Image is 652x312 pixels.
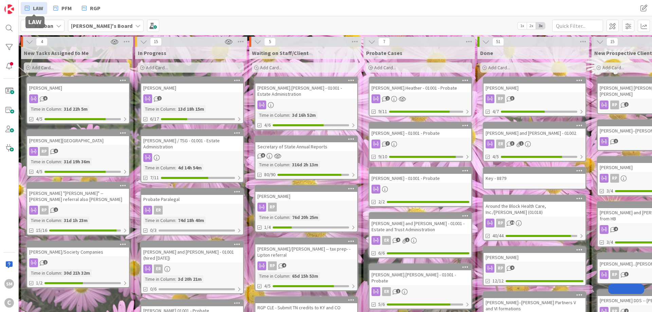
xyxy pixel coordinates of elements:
[176,105,206,113] div: 13d 18h 15m
[606,187,613,195] span: 3/4
[176,164,203,171] div: 4d 14h 54m
[27,183,129,204] div: [PERSON_NAME] "[PERSON_NAME]" -- [PERSON_NAME] referral also [PERSON_NAME]
[624,272,629,276] span: 3
[492,38,504,46] span: 51
[369,123,471,137] div: [PERSON_NAME] - 01001 - Probate
[141,130,243,151] div: [PERSON_NAME] / TSG - 01001 - Estate Administration
[484,94,585,103] div: RP
[268,203,277,212] div: RP
[62,105,89,113] div: 31d 22h 5m
[378,198,385,205] span: 2/2
[484,84,585,92] div: [PERSON_NAME]
[138,50,166,56] span: In Progress
[496,94,505,103] div: RP
[255,84,357,98] div: [PERSON_NAME].[PERSON_NAME] - 01001 - Estate Administration
[27,241,129,256] div: [PERSON_NAME]/Society Companies
[141,189,243,204] div: Probate Paralegal
[143,275,175,283] div: Time in Column
[492,277,504,285] span: 12/12
[141,247,243,262] div: [PERSON_NAME] and [PERSON_NAME] - 01001 (hired [DATE])
[257,272,289,280] div: Time in Column
[90,4,101,12] span: RGP
[261,153,265,158] span: 6
[484,123,585,137] div: [PERSON_NAME] and [PERSON_NAME] - 01002
[378,153,387,160] span: 9/10
[29,269,61,277] div: Time in Column
[150,286,157,293] span: 0/6
[484,202,585,217] div: Around the Block Health Care, Inc./[PERSON_NAME] (01018)
[27,247,129,256] div: [PERSON_NAME]/Society Companies
[484,196,585,217] div: Around the Block Health Care, Inc./[PERSON_NAME] (01018)
[378,301,385,308] span: 5/6
[36,115,42,123] span: 4/5
[175,105,176,113] span: :
[268,261,277,270] div: RP
[264,282,271,290] span: 4/5
[175,217,176,224] span: :
[606,38,618,46] span: 15
[143,105,175,113] div: Time in Column
[369,213,471,234] div: [PERSON_NAME] and [PERSON_NAME] - 01001 - Estate and Trust Administration
[27,84,129,92] div: [PERSON_NAME]
[290,161,320,168] div: 316d 2h 13m
[369,77,471,92] div: [PERSON_NAME].Heather - 01001 - Probate
[290,214,320,221] div: 76d 20h 25m
[141,206,243,215] div: ER
[264,224,271,231] span: 1/4
[54,149,58,153] span: 6
[405,238,410,242] span: 1
[264,38,276,46] span: 5
[510,141,514,146] span: 3
[61,105,62,113] span: :
[378,38,390,46] span: 7
[510,265,514,270] span: 4
[61,4,72,12] span: PFM
[176,217,206,224] div: 74d 18h 40m
[29,105,61,113] div: Time in Column
[369,264,471,285] div: [PERSON_NAME].[PERSON_NAME] - 01001 - Probate
[255,142,357,151] div: Secretary of State Annual Reports
[150,115,159,123] span: 6/17
[255,303,357,312] div: RGP CLE - Submit TN credits to KY and CO
[289,214,290,221] span: :
[27,206,129,215] div: RP
[510,220,514,225] span: 38
[527,22,536,29] span: 2x
[40,147,49,156] div: RP
[290,111,318,119] div: 3d 16h 52m
[175,275,176,283] span: :
[61,269,62,277] span: :
[141,84,243,92] div: [PERSON_NAME]
[484,140,585,148] div: ER
[24,50,89,56] span: New Tasks Assigned to Me
[369,270,471,285] div: [PERSON_NAME].[PERSON_NAME] - 01001 - Probate
[61,217,62,224] span: :
[27,189,129,204] div: [PERSON_NAME] "[PERSON_NAME]" -- [PERSON_NAME] referral also [PERSON_NAME]
[141,195,243,204] div: Probate Paralegal
[290,272,320,280] div: 65d 15h 53m
[78,2,105,14] a: RGP
[141,264,243,273] div: ER
[378,250,385,257] span: 6/6
[154,264,163,273] div: ER
[157,96,162,100] span: 2
[255,186,357,201] div: [PERSON_NAME]
[150,38,162,46] span: 15
[606,239,613,246] span: 3/4
[175,164,176,171] span: :
[150,174,159,181] span: 7/11
[146,65,168,71] span: Add Card...
[257,161,289,168] div: Time in Column
[624,102,629,107] span: 2
[62,217,89,224] div: 31d 1h 23m
[488,65,510,71] span: Add Card...
[255,244,357,259] div: [PERSON_NAME]/[PERSON_NAME] -- tax prep- - Lipton referral
[610,270,619,279] div: RP
[43,96,48,100] span: 6
[33,4,43,12] span: LAW
[27,130,129,145] div: [PERSON_NAME][GEOGRAPHIC_DATA]
[369,84,471,92] div: [PERSON_NAME].Heather - 01001 - Probate
[492,153,499,160] span: 4/5
[257,214,289,221] div: Time in Column
[484,77,585,92] div: [PERSON_NAME]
